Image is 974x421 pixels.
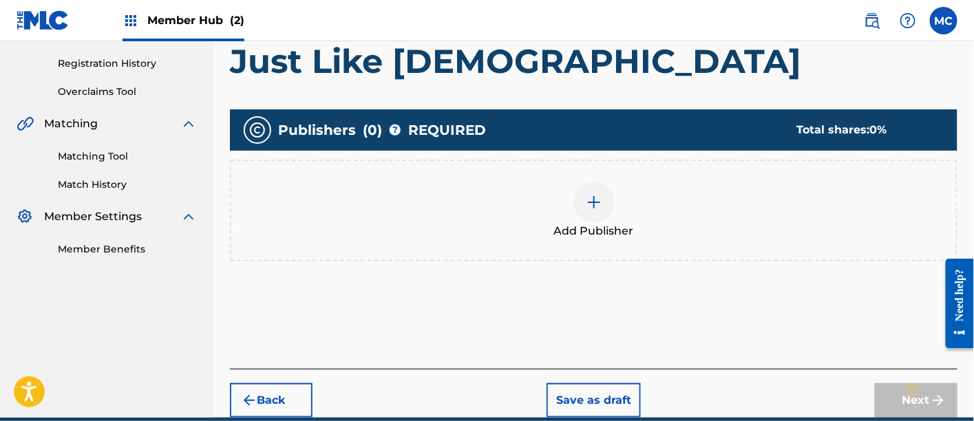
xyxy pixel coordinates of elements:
img: add [586,194,602,210]
iframe: Resource Center [935,248,974,358]
img: Matching [17,116,34,132]
img: expand [180,208,197,225]
div: Drag [909,369,918,410]
img: Member Settings [17,208,33,225]
button: Back [230,383,313,418]
span: 0 % [869,123,887,136]
span: ( 0 ) [363,120,382,140]
span: (2) [230,14,244,27]
a: Public Search [858,7,886,34]
img: Top Rightsholders [123,12,139,29]
a: Registration History [58,56,197,71]
iframe: Chat Widget [905,355,974,421]
span: Matching [44,116,98,132]
span: Publishers [278,120,356,140]
div: Total shares: [796,122,930,138]
a: Matching Tool [58,149,197,164]
a: Match History [58,177,197,192]
img: search [864,12,880,29]
img: 7ee5dd4eb1f8a8e3ef2f.svg [241,392,257,409]
img: MLC Logo [17,10,70,30]
img: publishers [249,122,266,138]
img: help [900,12,916,29]
span: Member Settings [44,208,142,225]
h1: Just Like [DEMOGRAPHIC_DATA] [230,41,957,82]
span: ? [390,125,401,136]
div: User Menu [930,7,957,34]
button: Save as draft [547,383,641,418]
span: REQUIRED [408,120,486,140]
span: Add Publisher [554,223,634,239]
img: expand [180,116,197,132]
a: Member Benefits [58,242,197,257]
span: Member Hub [147,12,244,28]
a: Overclaims Tool [58,85,197,99]
div: Help [894,7,922,34]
